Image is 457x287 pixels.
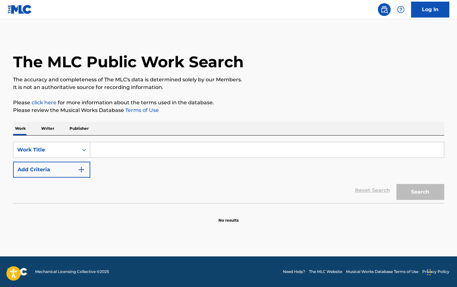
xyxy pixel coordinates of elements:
[427,263,431,282] div: Arrastrar
[8,5,32,14] img: MLC Logo
[13,99,444,107] p: Please for more information about the terms used in the database.
[283,269,305,275] a: Need Help?
[394,3,407,16] div: Help
[32,99,56,106] a: click here
[77,166,85,173] img: 9d2ae6d4665cec9f34b9.svg
[13,142,444,203] form: Search Form
[309,269,342,275] a: The MLC Website
[8,268,27,276] img: logo
[39,122,56,135] p: Writer
[425,256,457,287] div: Widget de chat
[422,269,449,275] a: Privacy Policy
[411,2,449,18] a: Log In
[397,6,405,13] img: help
[35,269,109,275] span: Mechanical Licensing Collective © 2025
[13,107,444,114] p: Please review the Musical Works Database
[17,146,75,154] div: Work Title
[13,84,444,91] p: It is not an authoritative source for recording information.
[13,122,28,135] p: Work
[13,162,90,178] button: Add Criteria
[378,3,391,16] a: Public Search
[380,6,388,13] img: search
[124,107,159,113] a: Terms of Use
[425,256,457,287] iframe: Chat Widget
[13,76,444,84] p: The accuracy and completeness of The MLC's data is determined solely by our Members.
[346,269,418,275] a: Musical Works Database Terms of Use
[13,52,244,71] h1: The MLC Public Work Search
[218,210,239,223] p: No results
[68,122,91,135] p: Publisher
